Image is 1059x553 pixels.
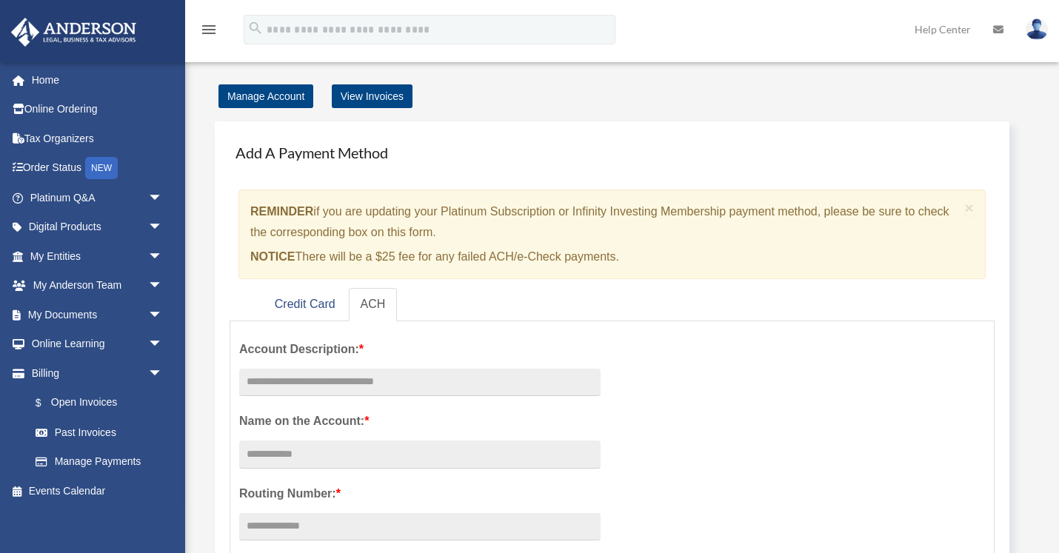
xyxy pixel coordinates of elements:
a: Online Ordering [10,95,185,124]
a: $Open Invoices [21,388,185,418]
a: Online Learningarrow_drop_down [10,329,185,359]
a: Order StatusNEW [10,153,185,184]
span: arrow_drop_down [148,271,178,301]
a: View Invoices [332,84,412,108]
span: × [965,199,975,216]
label: Name on the Account: [239,411,601,432]
span: arrow_drop_down [148,183,178,213]
i: search [247,20,264,36]
a: Home [10,65,185,95]
span: arrow_drop_down [148,212,178,243]
a: My Entitiesarrow_drop_down [10,241,185,271]
div: NEW [85,157,118,179]
a: My Documentsarrow_drop_down [10,300,185,329]
img: User Pic [1026,19,1048,40]
a: Tax Organizers [10,124,185,153]
label: Account Description: [239,339,601,360]
span: arrow_drop_down [148,241,178,272]
a: menu [200,26,218,38]
button: Close [965,200,975,215]
span: $ [44,394,51,412]
img: Anderson Advisors Platinum Portal [7,18,141,47]
a: Events Calendar [10,476,185,506]
h4: Add A Payment Method [230,136,995,169]
span: arrow_drop_down [148,300,178,330]
p: There will be a $25 fee for any failed ACH/e-Check payments. [250,247,959,267]
div: if you are updating your Platinum Subscription or Infinity Investing Membership payment method, p... [238,190,986,279]
a: Digital Productsarrow_drop_down [10,212,185,242]
a: Manage Payments [21,447,178,477]
a: My Anderson Teamarrow_drop_down [10,271,185,301]
label: Routing Number: [239,483,601,504]
a: Credit Card [263,288,347,321]
i: menu [200,21,218,38]
a: Past Invoices [21,418,185,447]
strong: REMINDER [250,205,313,218]
a: Manage Account [218,84,313,108]
a: Billingarrow_drop_down [10,358,185,388]
strong: NOTICE [250,250,295,263]
span: arrow_drop_down [148,358,178,389]
a: Platinum Q&Aarrow_drop_down [10,183,185,212]
a: ACH [349,288,398,321]
span: arrow_drop_down [148,329,178,360]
